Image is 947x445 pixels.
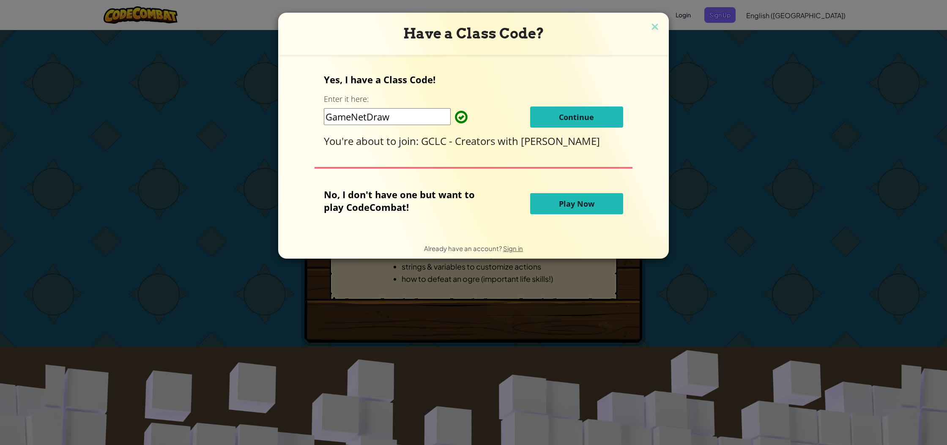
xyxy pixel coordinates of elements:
[498,134,521,148] span: with
[324,188,487,213] p: No, I don't have one but want to play CodeCombat!
[530,106,623,128] button: Continue
[521,134,600,148] span: [PERSON_NAME]
[530,193,623,214] button: Play Now
[403,25,544,42] span: Have a Class Code?
[421,134,498,148] span: GCLC - Creators
[559,112,594,122] span: Continue
[503,244,523,252] a: Sign in
[559,199,594,209] span: Play Now
[324,94,369,104] label: Enter it here:
[424,244,503,252] span: Already have an account?
[324,134,421,148] span: You're about to join:
[324,73,623,86] p: Yes, I have a Class Code!
[649,21,660,34] img: close icon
